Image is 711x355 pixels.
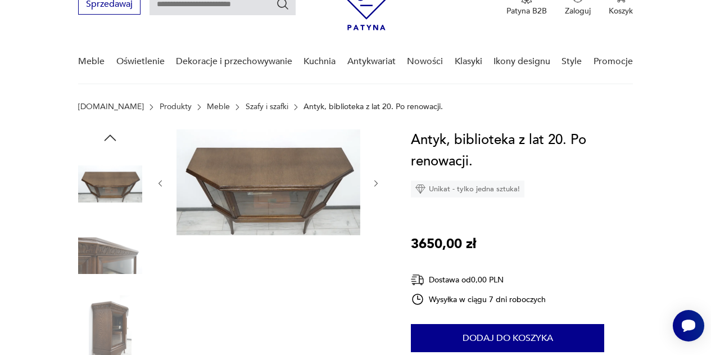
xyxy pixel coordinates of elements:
[565,6,591,16] p: Zaloguj
[176,40,292,83] a: Dekoracje i przechowywanie
[246,102,288,111] a: Szafy i szafki
[160,102,192,111] a: Produkty
[455,40,482,83] a: Klasyki
[78,40,105,83] a: Meble
[411,293,546,306] div: Wysyłka w ciągu 7 dni roboczych
[411,129,633,172] h1: Antyk, biblioteka z lat 20. Po renowacji.
[506,6,547,16] p: Patyna B2B
[116,40,165,83] a: Oświetlenie
[673,310,704,341] iframe: Smartsupp widget button
[415,184,425,194] img: Ikona diamentu
[411,233,476,255] p: 3650,00 zł
[594,40,633,83] a: Promocje
[407,40,443,83] a: Nowości
[609,6,633,16] p: Koszyk
[78,152,142,216] img: Zdjęcie produktu Antyk, biblioteka z lat 20. Po renowacji.
[78,1,141,9] a: Sprzedawaj
[207,102,230,111] a: Meble
[78,102,144,111] a: [DOMAIN_NAME]
[347,40,396,83] a: Antykwariat
[304,40,336,83] a: Kuchnia
[411,181,524,197] div: Unikat - tylko jedna sztuka!
[78,224,142,288] img: Zdjęcie produktu Antyk, biblioteka z lat 20. Po renowacji.
[176,129,360,235] img: Zdjęcie produktu Antyk, biblioteka z lat 20. Po renowacji.
[411,273,546,287] div: Dostawa od 0,00 PLN
[493,40,550,83] a: Ikony designu
[411,324,604,352] button: Dodaj do koszyka
[304,102,443,111] p: Antyk, biblioteka z lat 20. Po renowacji.
[411,273,424,287] img: Ikona dostawy
[561,40,582,83] a: Style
